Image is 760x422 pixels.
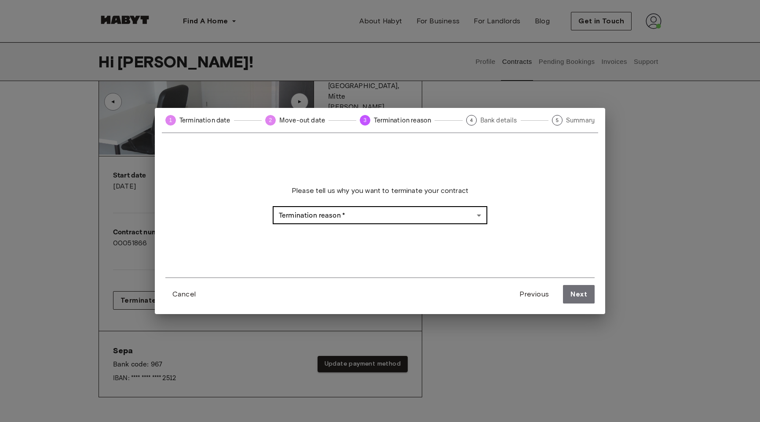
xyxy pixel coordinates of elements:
span: Summary [566,116,595,125]
text: 2 [269,117,272,123]
span: Move-out date [279,116,325,125]
span: Cancel [172,289,196,300]
span: Bank details [480,116,517,125]
text: 3 [364,117,367,123]
span: Termination date [179,116,230,125]
button: Cancel [165,285,203,303]
text: 1 [169,117,172,123]
button: Previous [512,285,556,304]
span: Please tell us why you want to terminate your contract [292,186,468,196]
span: Previous [519,289,549,300]
span: Termination reason [374,116,431,125]
text: 5 [556,118,559,123]
text: 4 [470,118,472,123]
